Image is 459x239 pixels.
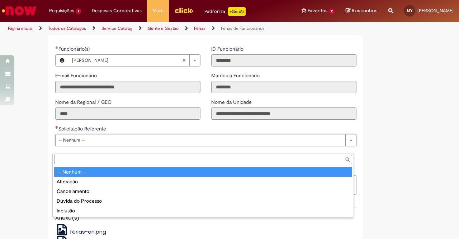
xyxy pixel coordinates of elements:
[54,187,352,196] div: Cancelamento
[54,167,352,177] div: -- Nenhum --
[54,206,352,216] div: Inclusão
[53,166,354,217] ul: Solicitação Referente
[54,177,352,187] div: Alteração
[54,196,352,206] div: Dúvida do Processo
